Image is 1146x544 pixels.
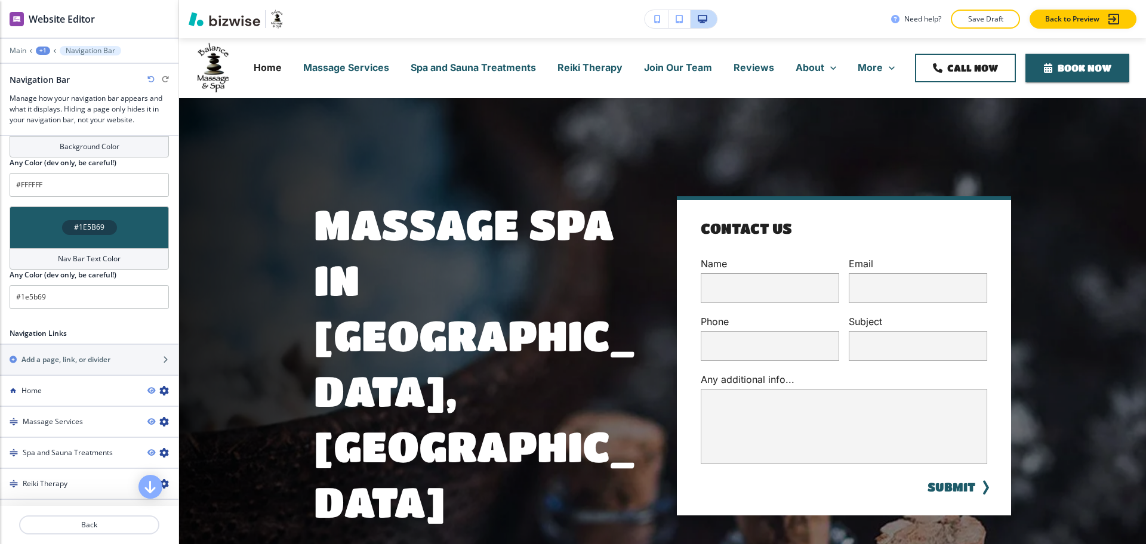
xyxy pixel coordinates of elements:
[701,257,839,271] p: Name
[915,54,1016,82] a: Call Now
[928,478,975,496] button: SUBMIT
[1045,14,1099,24] p: Back to Preview
[701,373,987,387] p: Any additional info...
[271,10,283,29] img: Your Logo
[701,315,839,329] p: Phone
[10,328,67,339] h2: Navigation Links
[10,449,18,457] img: Drag
[557,61,623,75] p: Reiki Therapy
[60,46,121,55] button: Navigation Bar
[849,315,987,329] p: Subject
[734,61,774,75] p: Reviews
[197,42,229,92] img: Balance Massage and Spa
[904,14,941,24] h3: Need help?
[10,270,116,280] h2: Any Color (dev only, be careful!)
[701,219,792,238] h4: Contact Us
[20,520,158,530] p: Back
[10,157,116,168] h2: Any Color (dev only, be careful!)
[10,47,26,55] button: Main
[60,141,119,152] h4: Background Color
[74,222,104,233] h4: #1E5B69
[10,206,169,270] button: #1E5B69Nav Bar Text Color
[10,93,169,125] h3: Manage how your navigation bar appears and what it displays. Hiding a page only hides it in your ...
[10,73,70,86] h2: Navigation Bar
[1025,54,1129,82] button: Book Now
[23,447,113,458] h4: Spa and Sauna Treatments
[21,354,110,365] h2: Add a page, link, or divider
[303,61,389,75] p: Massage Services
[951,10,1020,29] button: Save Draft
[29,12,95,26] h2: Website Editor
[58,254,121,264] h4: Nav Bar Text Color
[411,61,536,75] p: Spa and Sauna Treatments
[36,47,50,55] button: +1
[21,385,42,396] h4: Home
[19,515,159,534] button: Back
[858,61,883,75] p: More
[254,61,282,75] p: Home
[10,480,18,488] img: Drag
[966,14,1005,24] p: Save Draft
[23,416,83,427] h4: Massage Services
[849,257,987,271] p: Email
[10,418,18,426] img: Drag
[66,47,115,55] p: Navigation Bar
[314,196,648,530] h1: Massage Spa in [GEOGRAPHIC_DATA], [GEOGRAPHIC_DATA]
[23,478,67,489] h4: Reiki Therapy
[189,12,260,26] img: Bizwise Logo
[644,61,712,75] p: Join Our Team
[10,12,24,26] img: editor icon
[1030,10,1136,29] button: Back to Preview
[796,61,824,75] p: About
